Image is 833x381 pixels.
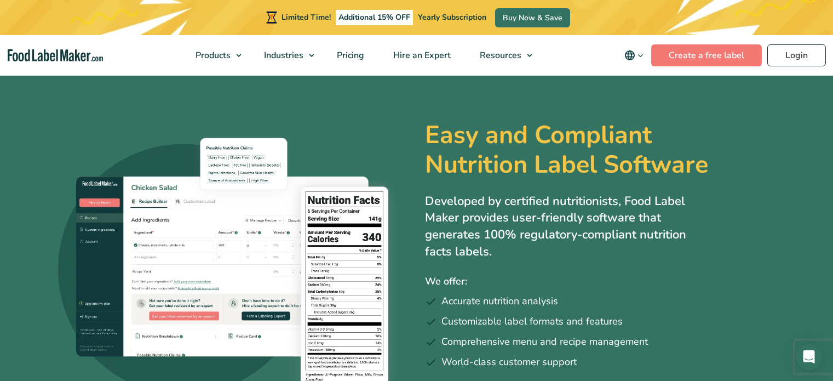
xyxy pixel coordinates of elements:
[767,44,826,66] a: Login
[441,355,577,369] span: World-class customer support
[796,344,822,370] div: Open Intercom Messenger
[425,274,775,289] p: We offer:
[441,314,623,329] span: Customizable label formats and features
[336,10,413,25] span: Additional 15% OFF
[181,35,247,76] a: Products
[651,44,762,66] a: Create a free label
[476,49,522,61] span: Resources
[323,35,376,76] a: Pricing
[379,35,463,76] a: Hire an Expert
[390,49,452,61] span: Hire an Expert
[192,49,232,61] span: Products
[466,35,538,76] a: Resources
[441,294,558,309] span: Accurate nutrition analysis
[334,49,365,61] span: Pricing
[495,8,570,27] a: Buy Now & Save
[261,49,305,61] span: Industries
[441,334,648,349] span: Comprehensive menu and recipe management
[418,12,486,22] span: Yearly Subscription
[282,12,331,22] span: Limited Time!
[425,121,750,180] h1: Easy and Compliant Nutrition Label Software
[250,35,320,76] a: Industries
[425,193,710,260] p: Developed by certified nutritionists, Food Label Maker provides user-friendly software that gener...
